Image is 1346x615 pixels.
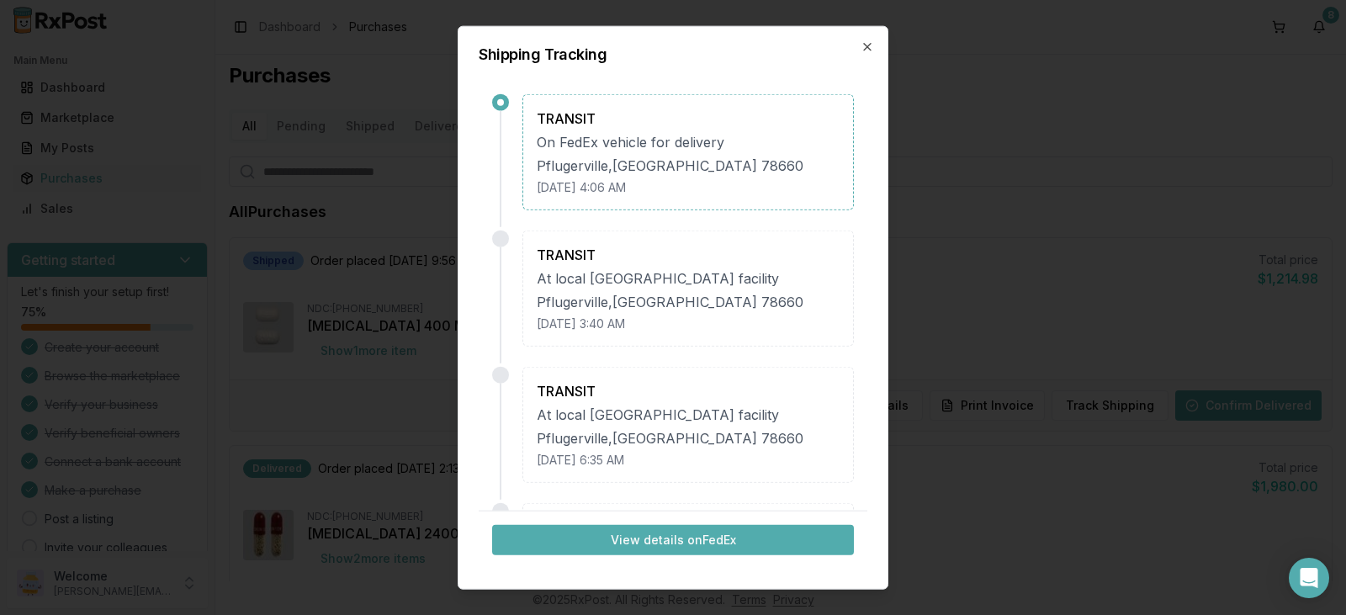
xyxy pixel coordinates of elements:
div: TRANSIT [537,380,840,400]
h2: Shipping Tracking [479,46,867,61]
div: [DATE] 3:40 AM [537,315,840,331]
div: At local [GEOGRAPHIC_DATA] facility [537,268,840,288]
div: [DATE] 6:35 AM [537,451,840,468]
div: Pflugerville , [GEOGRAPHIC_DATA] 78660 [537,291,840,311]
div: TRANSIT [537,244,840,264]
div: At local [GEOGRAPHIC_DATA] facility [537,404,840,424]
button: View details onFedEx [492,525,854,555]
div: Pflugerville , [GEOGRAPHIC_DATA] 78660 [537,427,840,448]
div: [DATE] 4:06 AM [537,178,840,195]
div: Pflugerville , [GEOGRAPHIC_DATA] 78660 [537,155,840,175]
div: TRANSIT [537,108,840,128]
div: On FedEx vehicle for delivery [537,131,840,151]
